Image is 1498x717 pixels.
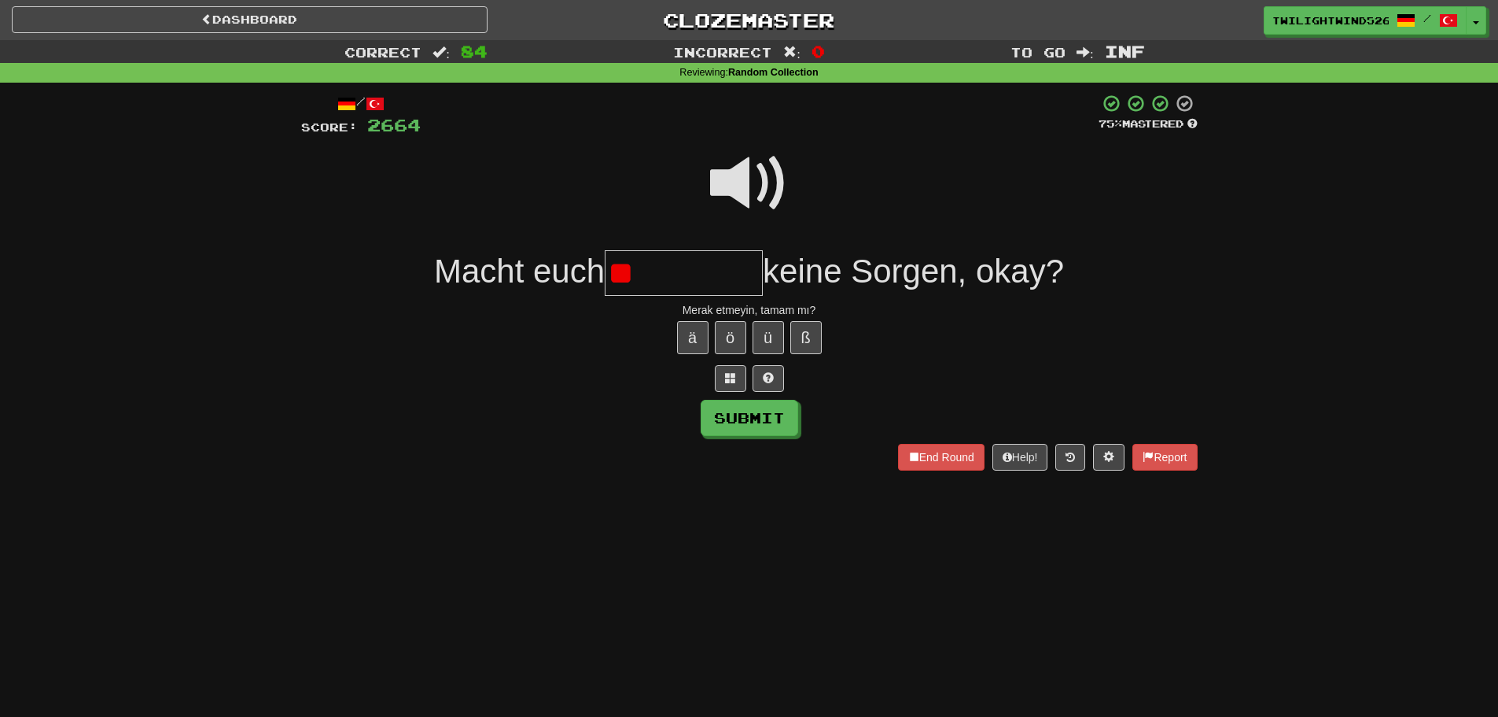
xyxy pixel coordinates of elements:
[432,46,450,59] span: :
[12,6,488,33] a: Dashboard
[1099,117,1122,130] span: 75 %
[301,302,1198,318] div: Merak etmeyin, tamam mı?
[1132,444,1197,471] button: Report
[461,42,488,61] span: 84
[790,321,822,354] button: ß
[1055,444,1085,471] button: Round history (alt+y)
[715,321,746,354] button: ö
[673,44,772,60] span: Incorrect
[677,321,709,354] button: ä
[1264,6,1467,35] a: TwilightWind5268 /
[812,42,825,61] span: 0
[753,365,784,392] button: Single letter hint - you only get 1 per sentence and score half the points! alt+h
[301,94,421,113] div: /
[1077,46,1094,59] span: :
[434,253,605,290] span: Macht euch
[783,46,801,59] span: :
[1010,44,1066,60] span: To go
[992,444,1048,471] button: Help!
[344,44,421,60] span: Correct
[763,253,1064,290] span: keine Sorgen, okay?
[701,400,798,436] button: Submit
[367,115,421,135] span: 2664
[715,365,746,392] button: Switch sentence to multiple choice alt+p
[1272,13,1389,28] span: TwilightWind5268
[728,67,819,78] strong: Random Collection
[511,6,987,34] a: Clozemaster
[898,444,985,471] button: End Round
[753,321,784,354] button: ü
[1105,42,1145,61] span: Inf
[1423,13,1431,24] span: /
[1099,117,1198,131] div: Mastered
[301,120,358,134] span: Score:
